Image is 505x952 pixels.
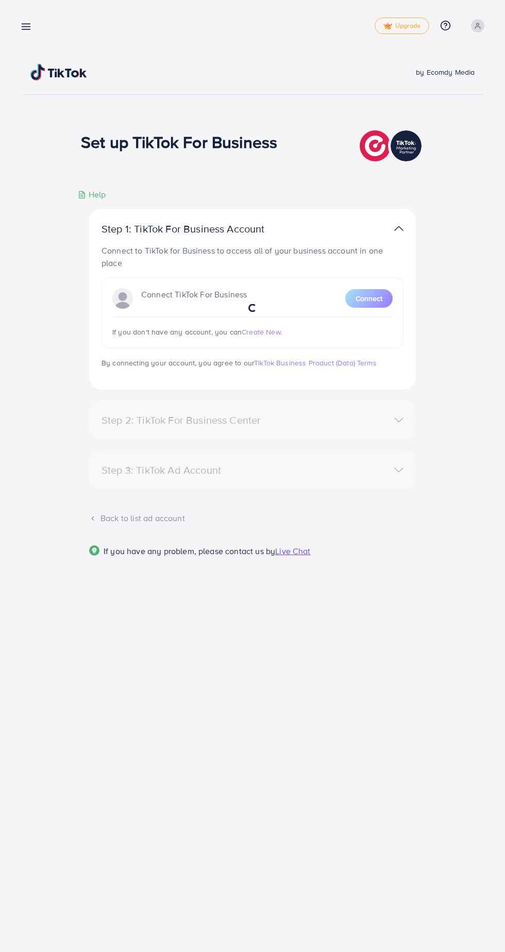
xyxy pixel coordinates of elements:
p: Step 1: TikTok For Business Account [102,223,297,235]
img: Popup guide [89,545,99,556]
a: tickUpgrade [375,18,429,34]
span: Live Chat [275,545,310,557]
img: TikTok partner [360,128,424,164]
span: Upgrade [383,22,420,30]
div: Back to list ad account [89,512,416,524]
img: tick [383,23,392,30]
img: TikTok [30,64,87,80]
span: by Ecomdy Media [416,67,475,77]
div: Help [78,189,106,201]
img: TikTok partner [394,221,403,236]
h1: Set up TikTok For Business [81,132,277,152]
span: If you have any problem, please contact us by [104,545,275,557]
